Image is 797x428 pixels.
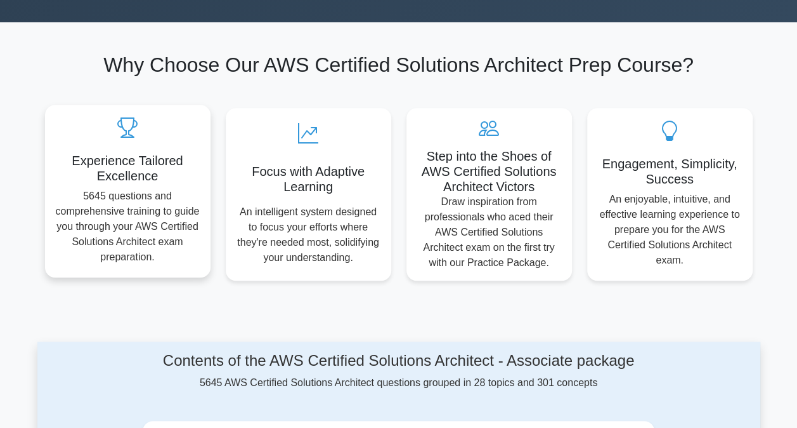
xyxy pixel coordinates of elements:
h5: Focus with Adaptive Learning [236,164,381,194]
p: An intelligent system designed to focus your efforts where they're needed most, solidifying your ... [236,204,381,265]
p: Draw inspiration from professionals who aced their AWS Certified Solutions Architect exam on the ... [417,194,562,271]
p: An enjoyable, intuitive, and effective learning experience to prepare you for the AWS Certified S... [597,192,742,268]
p: 5645 questions and comprehensive training to guide you through your AWS Certified Solutions Archi... [55,189,200,265]
h5: Experience Tailored Excellence [55,153,200,184]
h5: Engagement, Simplicity, Success [597,156,742,187]
h5: Step into the Shoes of AWS Certified Solutions Architect Victors [417,149,562,194]
h2: Why Choose Our AWS Certified Solutions Architect Prep Course? [45,53,753,77]
div: 5645 AWS Certified Solutions Architect questions grouped in 28 topics and 301 concepts [143,352,654,391]
h4: Contents of the AWS Certified Solutions Architect - Associate package [143,352,654,370]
